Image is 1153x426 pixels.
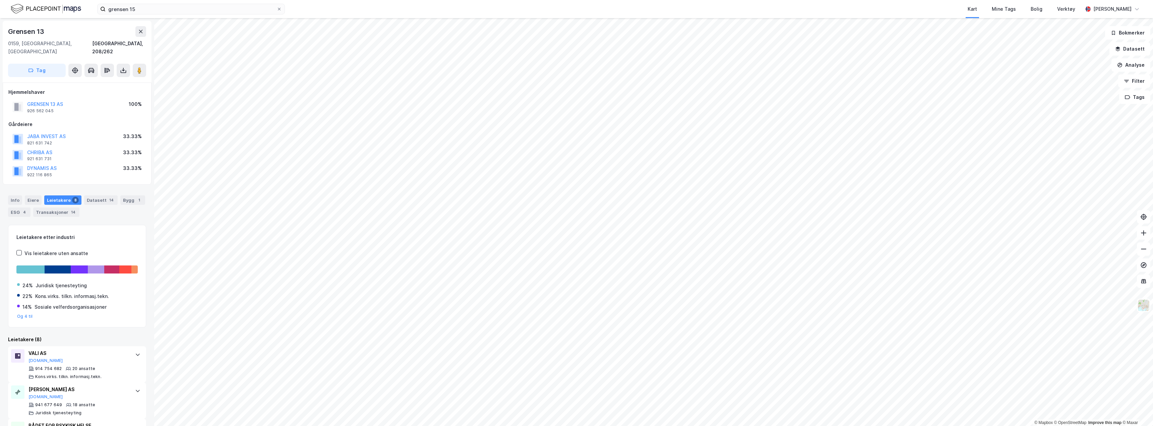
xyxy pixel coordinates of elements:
div: Leietakere [44,195,81,205]
div: 922 116 865 [27,172,52,178]
a: Improve this map [1088,420,1121,425]
div: Verktøy [1057,5,1075,13]
div: Datasett [84,195,118,205]
div: 941 677 649 [35,402,62,408]
input: Søk på adresse, matrikkel, gårdeiere, leietakere eller personer [106,4,277,14]
div: 100% [129,100,142,108]
div: VALI AS [28,349,128,357]
div: 8 [72,197,79,203]
button: Bokmerker [1105,26,1150,40]
div: 18 ansatte [73,402,95,408]
div: Grensen 13 [8,26,46,37]
div: 1 [136,197,142,203]
div: 926 562 045 [27,108,54,114]
div: [PERSON_NAME] AS [28,385,128,393]
div: Sosiale velferdsorganisasjoner [35,303,107,311]
div: Bolig [1031,5,1042,13]
button: Tags [1119,90,1150,104]
div: 33.33% [123,164,142,172]
div: 0159, [GEOGRAPHIC_DATA], [GEOGRAPHIC_DATA] [8,40,92,56]
div: Kontrollprogram for chat [1119,394,1153,426]
div: 20 ansatte [72,366,95,371]
div: 14 [70,209,77,216]
a: OpenStreetMap [1054,420,1087,425]
div: [GEOGRAPHIC_DATA], 208/262 [92,40,146,56]
div: Juridisk tjenesteyting [35,410,81,416]
div: 4 [21,209,28,216]
iframe: Chat Widget [1119,394,1153,426]
button: [DOMAIN_NAME] [28,394,63,400]
div: 921 631 731 [27,156,52,162]
div: 14 [108,197,115,203]
div: Vis leietakere uten ansatte [24,249,88,257]
div: Mine Tags [992,5,1016,13]
div: 33.33% [123,148,142,157]
div: [PERSON_NAME] [1093,5,1132,13]
img: logo.f888ab2527a4732fd821a326f86c7f29.svg [11,3,81,15]
div: Hjemmelshaver [8,88,146,96]
div: Kons.virks. tilkn. informasj.tekn. [35,292,109,300]
div: 914 754 682 [35,366,62,371]
div: 821 631 742 [27,140,52,146]
a: Mapbox [1034,420,1053,425]
div: Info [8,195,22,205]
div: Gårdeiere [8,120,146,128]
button: Filter [1118,74,1150,88]
div: Leietakere (8) [8,336,146,344]
div: Juridisk tjenesteyting [36,282,87,290]
div: ESG [8,207,31,217]
div: Bygg [120,195,145,205]
div: 33.33% [123,132,142,140]
button: Datasett [1109,42,1150,56]
div: 24% [22,282,33,290]
button: Tag [8,64,66,77]
div: Kons.virks. tilkn. informasj.tekn. [35,374,102,379]
img: Z [1137,299,1150,312]
button: Analyse [1111,58,1150,72]
button: Og 4 til [17,314,33,319]
div: Leietakere etter industri [16,233,138,241]
div: 22% [22,292,33,300]
button: [DOMAIN_NAME] [28,358,63,363]
div: Eiere [25,195,42,205]
div: Transaksjoner [33,207,79,217]
div: 14% [22,303,32,311]
div: Kart [968,5,977,13]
